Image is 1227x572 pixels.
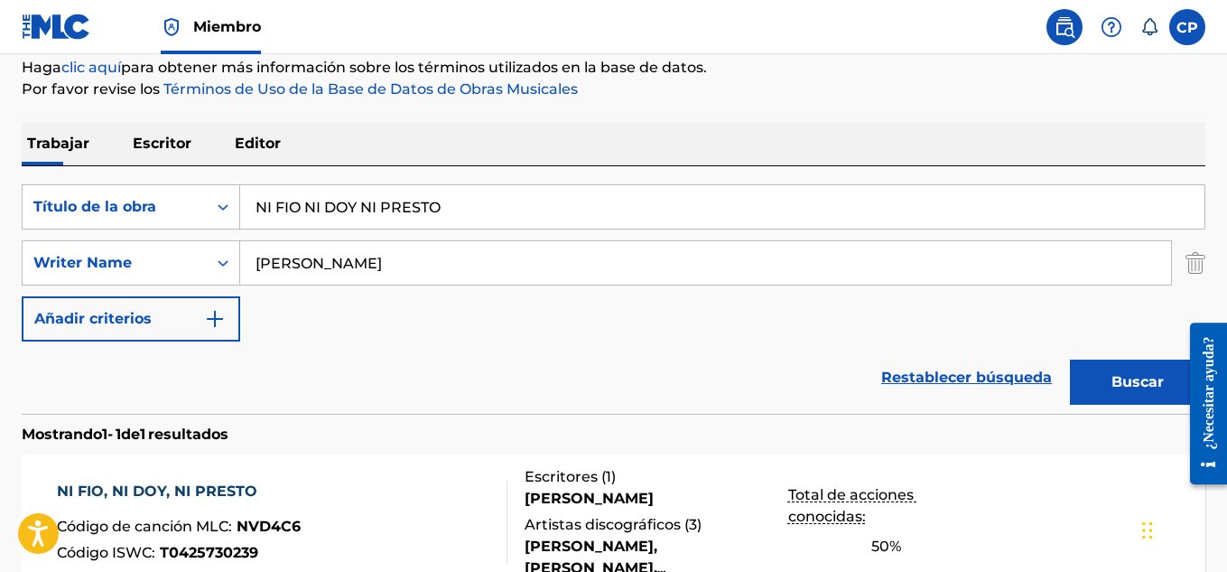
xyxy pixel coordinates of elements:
font: NI FIO, NI DOY, NI PRESTO [57,483,257,500]
font: Código de canción MLC [57,518,228,535]
a: Términos de Uso de la Base de Datos de Obras Musicales [160,80,578,98]
font: ) [697,516,702,533]
font: 1 [116,426,121,443]
a: clic aquí [61,59,121,76]
img: 9d2ae6d4665cec9f34b9.svg [204,308,226,330]
div: Arrastrar [1142,503,1153,558]
iframe: Widget de chat [1137,485,1227,572]
font: % [889,538,901,555]
font: [PERSON_NAME] [525,490,654,507]
font: Editor [235,135,281,152]
font: resultados [148,426,228,443]
font: Por favor revise los [22,80,160,98]
font: Código ISWC [57,544,152,561]
img: buscar [1054,16,1075,38]
div: Ayuda [1093,9,1129,45]
font: Escritores ( [525,468,606,485]
button: Añadir criterios [22,296,240,342]
font: : [152,544,155,561]
font: Haga [22,59,61,76]
font: Escritor [133,135,191,152]
font: Título de la obra [33,198,156,215]
font: T0425730239 [160,544,258,561]
form: Formulario de búsqueda [22,184,1205,414]
font: ) [611,468,616,485]
img: Titular de los derechos superior [161,16,182,38]
div: Menú de usuario [1169,9,1205,45]
img: Delete Criterion [1185,240,1205,286]
font: Restablecer búsqueda [881,369,1052,386]
font: NVD4C6 [237,518,301,535]
font: Buscar [1111,373,1164,390]
font: : [228,518,232,535]
div: Writer Name [33,252,196,274]
button: Buscar [1070,360,1205,405]
font: Añadir criterios [34,310,152,327]
img: ayuda [1101,16,1122,38]
font: Términos de Uso de la Base de Datos de Obras Musicales [163,80,578,98]
font: 3 [689,516,697,533]
font: Total de acciones conocidas: [788,486,917,525]
iframe: Centro de recursos [1176,316,1227,492]
font: 1 [140,426,145,443]
font: 1 [606,468,611,485]
font: de [121,426,140,443]
font: 50 [871,538,889,555]
font: Trabajar [27,135,89,152]
font: - [107,426,113,443]
a: Búsqueda pública [1046,9,1083,45]
font: Artistas discográficos ( [525,516,689,533]
font: Miembro [193,18,261,35]
img: Logotipo del MLC [22,14,91,40]
div: Notificaciones [1140,18,1158,36]
font: 1 [102,426,107,443]
font: para obtener más información sobre los términos utilizados en la base de datos. [121,59,707,76]
font: Mostrando [22,426,102,443]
